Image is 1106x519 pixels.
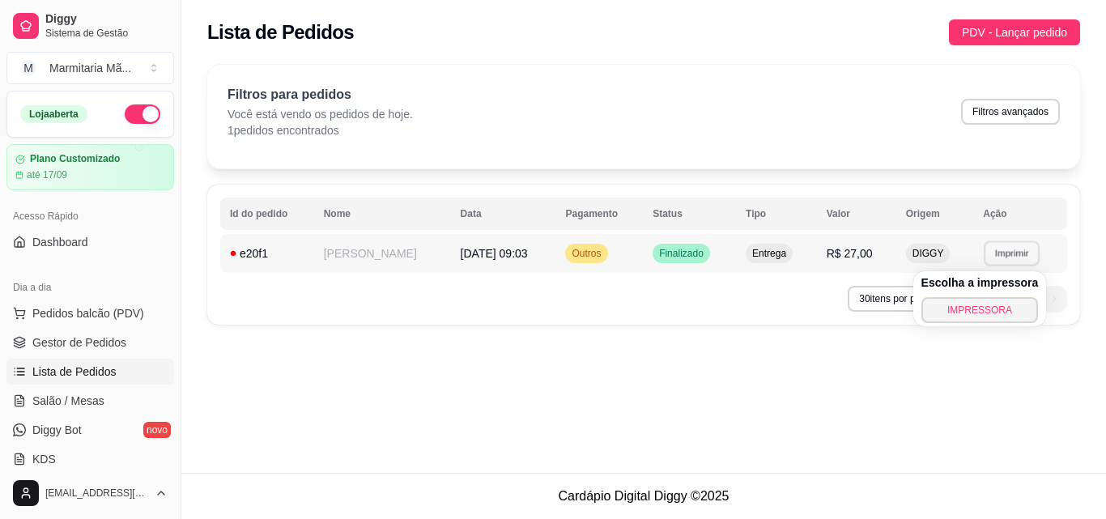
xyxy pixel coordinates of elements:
th: Id do pedido [220,198,314,230]
th: Data [451,198,556,230]
p: Filtros para pedidos [228,85,413,104]
p: 1 pedidos encontrados [228,122,413,138]
th: Origem [896,198,973,230]
span: [DATE] 09:03 [461,247,528,260]
div: e20f1 [230,245,304,262]
article: Plano Customizado [30,153,120,165]
div: Marmitaria Mã ... [49,60,131,76]
button: Alterar Status [125,104,160,124]
div: Acesso Rápido [6,203,174,229]
th: Status [643,198,736,230]
span: M [20,60,36,76]
span: [EMAIL_ADDRESS][DOMAIN_NAME] [45,487,148,500]
article: até 17/09 [27,168,67,181]
th: Valor [817,198,896,230]
span: Pedidos balcão (PDV) [32,305,144,321]
td: [PERSON_NAME] [314,234,451,273]
button: IMPRESSORA [921,297,1039,323]
th: Ação [973,198,1067,230]
span: Entrega [749,247,789,260]
h4: Escolha a impressora [921,274,1039,291]
th: Pagamento [555,198,643,230]
span: Gestor de Pedidos [32,334,126,351]
span: KDS [32,451,56,467]
button: Imprimir [984,240,1040,266]
h2: Lista de Pedidos [207,19,354,45]
p: Você está vendo os pedidos de hoje. [228,106,413,122]
span: PDV - Lançar pedido [962,23,1067,41]
div: Loja aberta [20,105,87,123]
div: Dia a dia [6,274,174,300]
footer: Cardápio Digital Diggy © 2025 [181,473,1106,519]
span: Outros [568,247,604,260]
span: Finalizado [656,247,707,260]
button: Filtros avançados [961,99,1060,125]
span: Dashboard [32,234,88,250]
button: Select a team [6,52,174,84]
span: Sistema de Gestão [45,27,168,40]
span: Diggy [45,12,168,27]
span: DIGGY [909,247,947,260]
th: Nome [314,198,451,230]
span: Salão / Mesas [32,393,104,409]
span: Diggy Bot [32,422,82,438]
button: 30itens por página [848,286,967,312]
span: R$ 27,00 [827,247,873,260]
span: Lista de Pedidos [32,364,117,380]
th: Tipo [736,198,817,230]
